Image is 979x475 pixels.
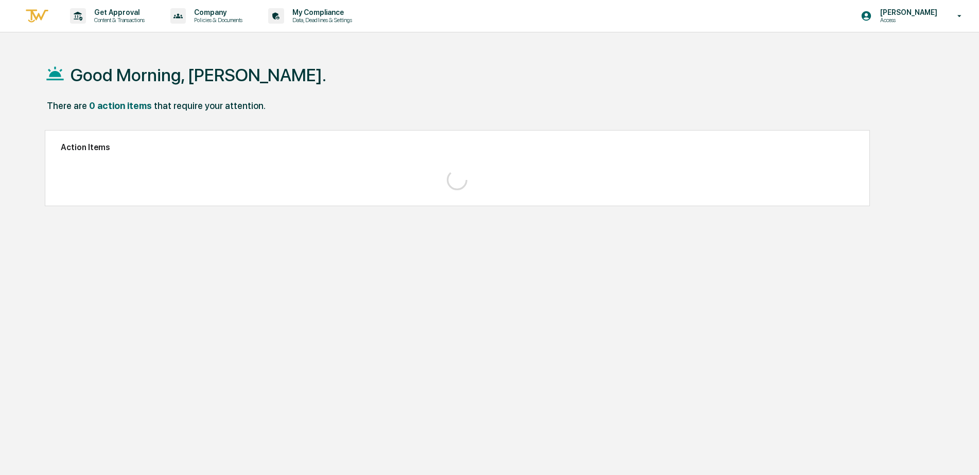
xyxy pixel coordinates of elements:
[872,16,942,24] p: Access
[154,100,266,111] div: that require your attention.
[872,8,942,16] p: [PERSON_NAME]
[186,8,248,16] p: Company
[284,16,357,24] p: Data, Deadlines & Settings
[89,100,152,111] div: 0 action items
[186,16,248,24] p: Policies & Documents
[284,8,357,16] p: My Compliance
[71,65,326,85] h1: Good Morning, [PERSON_NAME].
[86,8,150,16] p: Get Approval
[61,142,854,152] h2: Action Items
[47,100,87,111] div: There are
[25,8,49,25] img: logo
[86,16,150,24] p: Content & Transactions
